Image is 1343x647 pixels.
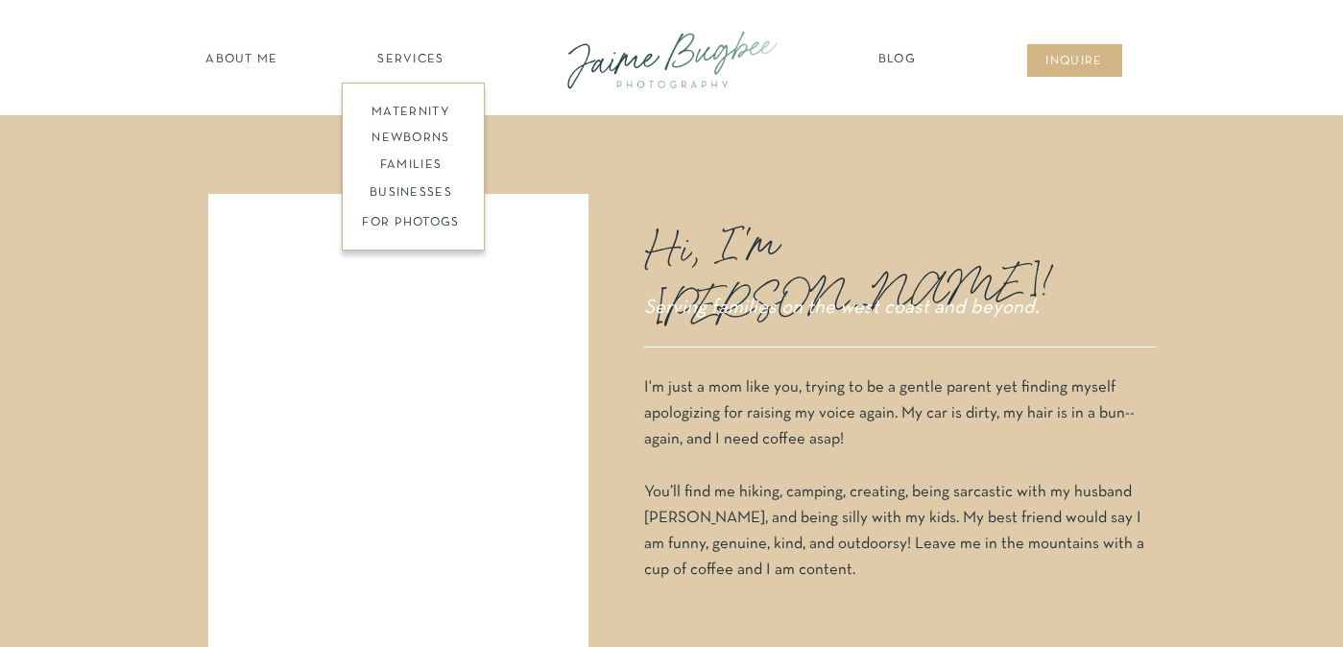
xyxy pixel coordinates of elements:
[357,51,466,70] a: SERVICES
[338,156,485,175] a: families
[201,51,284,70] a: about ME
[644,197,1032,287] p: Hi, I'm [PERSON_NAME]!
[348,104,474,117] a: maternity
[874,51,922,70] a: Blog
[1036,53,1114,72] a: inqUIre
[338,184,485,203] a: BUSINESSES
[644,299,1039,317] i: Serving families on the west coast and beyond.
[338,130,485,152] a: newborns
[338,214,485,232] a: FOR PHOTOGS
[644,374,1152,605] p: I'm just a mom like you, trying to be a gentle parent yet finding myself apologizing for raising ...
